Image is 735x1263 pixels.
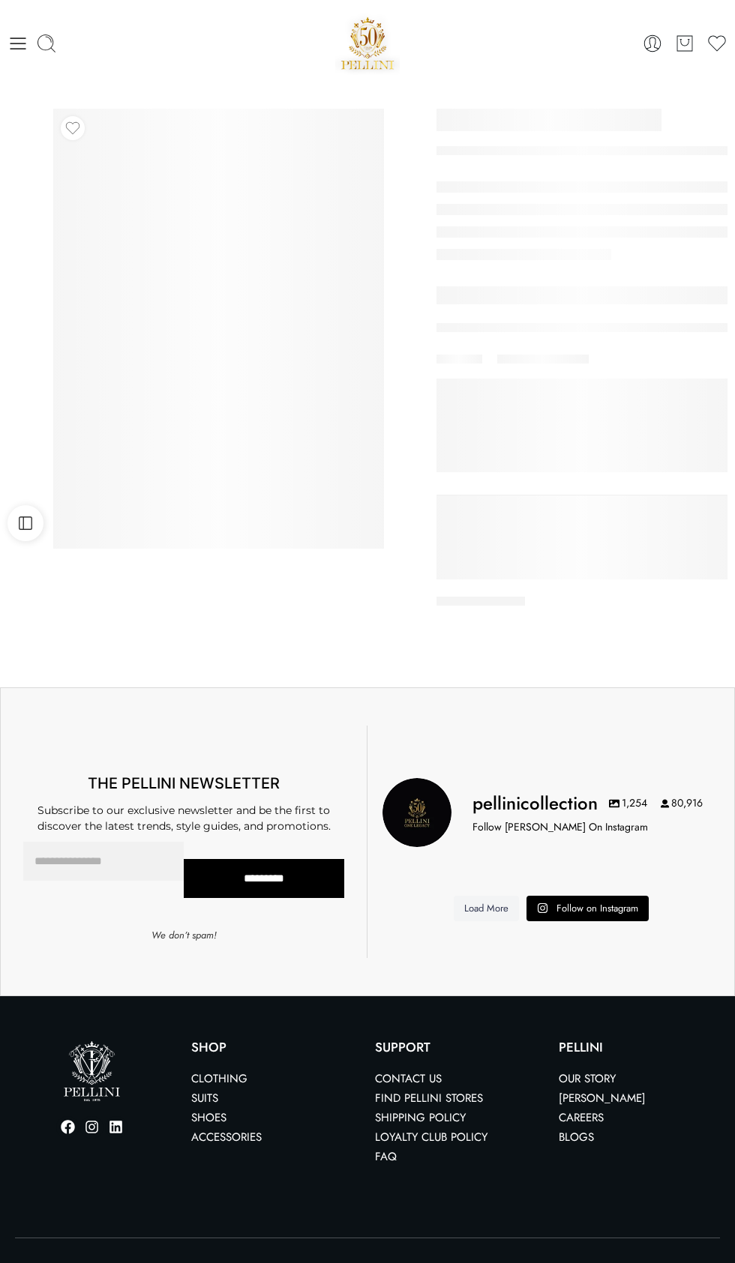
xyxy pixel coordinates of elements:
a: Blogs [559,1129,594,1145]
div: Share [436,351,482,367]
h1: LOW TOP BLACK SNEAKERS [436,109,661,131]
a: Suits [191,1090,218,1106]
a: FAQ [375,1148,397,1165]
a: Pellini Collection pellinicollection 1,254 80,916 Follow [PERSON_NAME] On Instagram [382,778,719,847]
span: Subscribe to our exclusive newsletter and be the first to discover the latest trends, style guide... [37,804,331,833]
p: Shop [191,1041,360,1054]
a: Login / Register [642,33,663,54]
h3: pellinicollection [472,791,598,816]
p: Follow [PERSON_NAME] On Instagram [472,819,648,835]
a: Cart [674,33,695,54]
a: Loyalty Club Policy [375,1129,487,1145]
svg: Instagram [537,902,548,914]
p: SUPPORT [375,1041,544,1054]
a: Careers [559,1109,604,1126]
span: 1,254 [609,796,647,811]
a: Load More [454,896,519,921]
input: Email Address * [23,842,184,881]
em: We don’t spam! [151,928,217,942]
div: are viewing this right now [436,319,727,336]
a: Our Story [559,1070,616,1087]
a: Instagram Follow on Instagram [526,896,649,921]
span: Load More [464,901,508,915]
p: PELLINI [559,1041,727,1054]
a: Accessories [191,1129,262,1145]
a: Contact us [375,1070,442,1087]
a: Wishlist [706,33,727,54]
a: Pellini - [335,11,400,75]
a: Shipping Policy [375,1109,466,1126]
a: Shoes [191,1109,226,1126]
img: Pellini [335,11,400,75]
a: Clothing [191,1070,247,1087]
span: 80,916 [661,796,703,811]
span: THE PELLINI NEWSLETTER [88,774,280,792]
a: [PERSON_NAME] [559,1090,646,1106]
span: Follow on Instagram [556,901,638,915]
a: Find Pellini Stores [375,1090,483,1106]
